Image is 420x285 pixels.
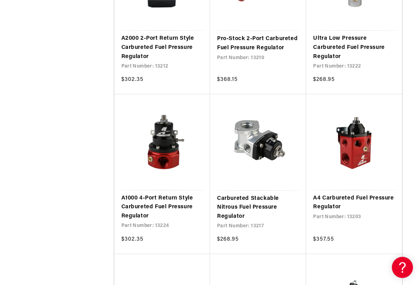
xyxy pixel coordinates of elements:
[217,194,299,221] a: Carbureted Stackable Nitrous Fuel Pressure Regulator
[313,34,395,61] a: Ultra Low Pressure Carbureted Fuel Pressure Regulator
[121,194,203,221] a: A1000 4-Port Return Style Carbureted Fuel Pressure Regulator
[313,194,395,212] a: A4 Carbureted Fuel Pressure Regulator
[121,34,203,61] a: A2000 2-Port Return Style Carbureted Fuel Pressure Regulator
[217,34,299,52] a: Pro-Stock 2-Port Carbureted Fuel Pressure Regulator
